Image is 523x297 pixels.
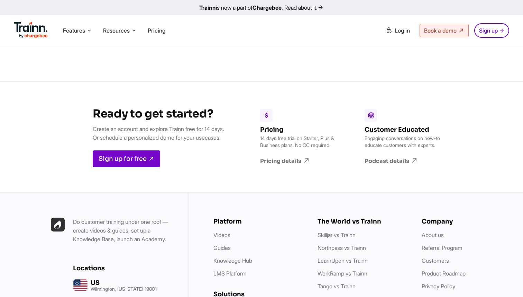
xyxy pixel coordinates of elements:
a: Podcast details [365,157,444,165]
span: Book a demo [424,27,457,34]
a: Sign up for free [93,150,160,167]
a: Customers [422,257,449,264]
img: Trainn Logo [14,22,48,38]
img: us headquarters [73,278,88,292]
h6: Customer Educated [365,126,444,133]
a: LMS Platform [213,270,247,277]
a: Knowledge Hub [213,257,252,264]
a: Pricing [148,27,165,34]
b: Trainn [199,4,216,11]
p: Engaging conversations on how-to educate customers with experts. [365,135,444,149]
h6: Company [422,218,512,225]
a: Referral Program [422,244,462,251]
span: Resources [103,27,130,34]
a: Log in [382,24,414,37]
b: Chargebee [253,4,282,11]
a: Privacy Policy [422,283,455,290]
h3: Ready to get started? [93,107,224,121]
h6: The World vs Trainn [318,218,408,225]
a: LearnUpon vs Trainn [318,257,368,264]
span: Log in [395,27,410,34]
a: Product Roadmap [422,270,466,277]
h6: US [91,279,157,287]
p: Wilmington, [US_STATE] 19801 [91,287,157,291]
a: About us [422,232,444,238]
a: Videos [213,232,230,238]
a: Guides [213,244,231,251]
a: WorkRamp vs Trainn [318,270,367,277]
p: Create an account and explore Trainn free for 14 days. Or schedule a personalized demo for your u... [93,125,224,142]
p: Do customer training under one roof — create videos & guides, set up a Knowledge Base, launch an ... [73,218,177,244]
p: 14 days free trial on Starter, Plus & Business plans. No CC required. [260,135,340,149]
a: Skilljar vs Trainn [318,232,356,238]
a: Tango vs Trainn [318,283,356,290]
img: Trainn | everything under one roof [51,218,65,232]
a: Sign up → [474,23,509,38]
h6: Platform [213,218,304,225]
a: Pricing details [260,157,340,165]
a: Book a demo [420,24,469,37]
h6: Locations [73,264,177,272]
a: Northpass vs Trainn [318,244,366,251]
h6: Pricing [260,126,340,133]
span: Features [63,27,85,34]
